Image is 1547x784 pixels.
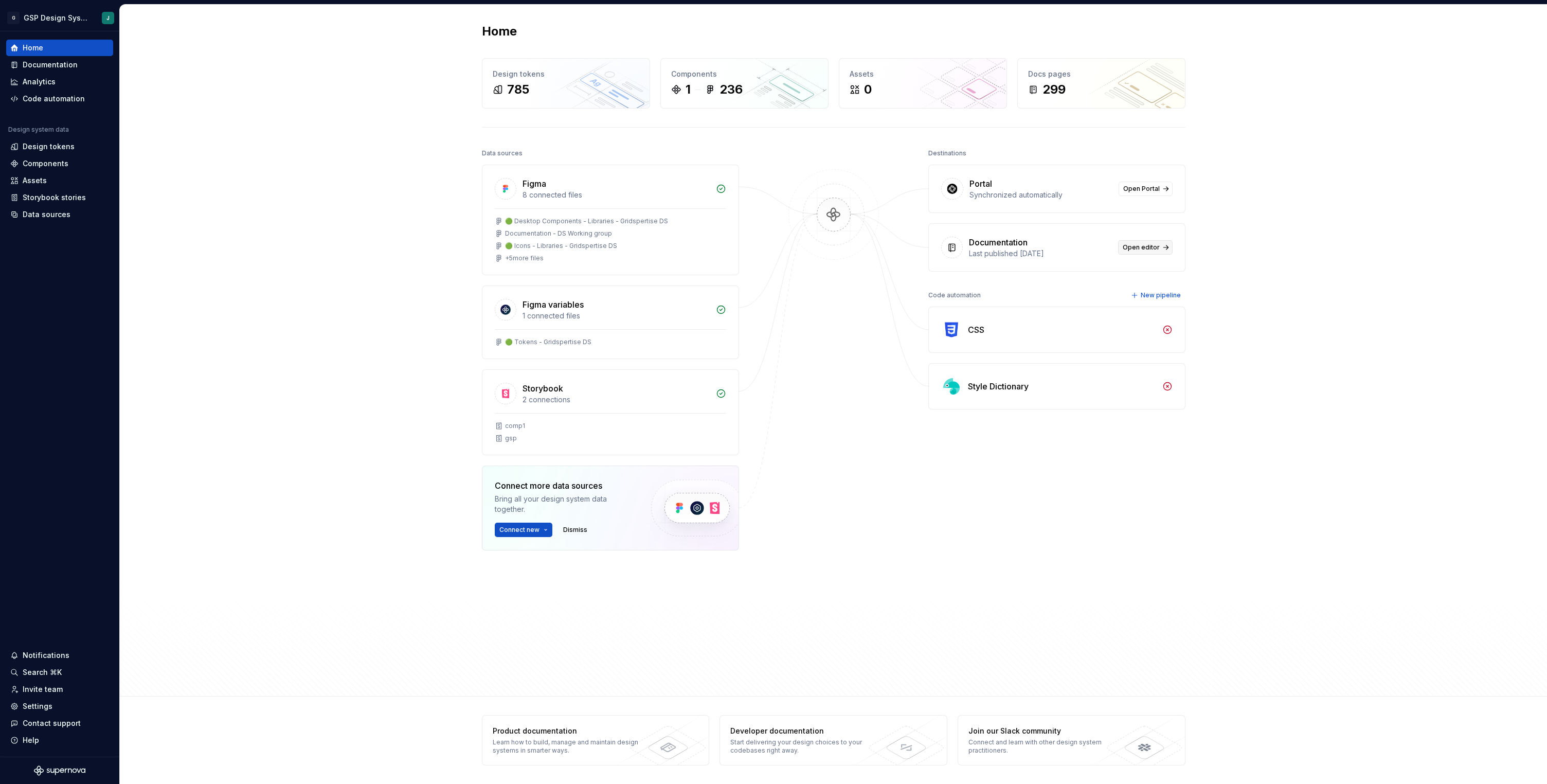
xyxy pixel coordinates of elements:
[559,523,592,537] button: Dismiss
[6,647,113,664] button: Notifications
[1141,291,1181,299] span: New pipeline
[505,434,517,442] div: gsp
[968,380,1029,393] div: Style Dictionary
[686,81,691,98] div: 1
[1017,58,1185,109] a: Docs pages299
[499,526,539,534] span: Connect new
[482,369,739,455] a: Storybook2 connectionscomp1gsp
[23,718,81,728] div: Contact support
[495,523,552,537] button: Connect new
[482,23,517,40] h2: Home
[2,7,117,29] button: GGSP Design SystemJ
[523,382,563,395] div: Storybook
[505,229,612,238] div: Documentation - DS Working group
[482,58,650,109] a: Design tokens785
[23,209,70,220] div: Data sources
[968,738,1118,755] div: Connect and learn with other design system practitioners.
[6,189,113,206] a: Storybook stories
[505,338,591,346] div: 🟢 Tokens - Gridspertise DS
[493,726,642,736] div: Product documentation
[1042,81,1066,98] div: 299
[523,298,584,311] div: Figma variables
[482,715,710,765] a: Product documentationLearn how to build, manage and maintain design systems in smarter ways.
[23,94,85,104] div: Code automation
[1123,185,1160,193] span: Open Portal
[505,217,668,225] div: 🟢 Desktop Components - Libraries - Gridspertise DS
[505,242,617,250] div: 🟢 Icons - Libraries - Gridspertise DS
[1028,69,1175,79] div: Docs pages
[106,14,110,22] div: J
[928,146,966,161] div: Destinations
[928,288,981,302] div: Code automation
[6,91,113,107] a: Code automation
[23,650,69,661] div: Notifications
[1128,288,1185,302] button: New pipeline
[730,738,880,755] div: Start delivering your design choices to your codebases right away.
[495,479,634,492] div: Connect more data sources
[23,60,78,70] div: Documentation
[1119,182,1173,196] a: Open Portal
[968,726,1118,736] div: Join our Slack community
[969,236,1028,248] div: Documentation
[719,81,743,98] div: 236
[563,526,587,534] span: Dismiss
[523,190,710,200] div: 8 connected files
[6,206,113,223] a: Data sources
[6,138,113,155] a: Design tokens
[23,175,47,186] div: Assets
[958,715,1185,765] a: Join our Slack communityConnect and learn with other design system practitioners.
[23,684,63,694] div: Invite team
[1118,240,1173,255] a: Open editor
[6,715,113,732] button: Contact support
[34,765,85,776] svg: Supernova Logo
[8,126,69,134] div: Design system data
[505,254,544,262] div: + 5 more files
[1123,243,1160,252] span: Open editor
[6,57,113,73] a: Documentation
[6,172,113,189] a: Assets
[523,177,546,190] div: Figma
[482,146,523,161] div: Data sources
[493,738,642,755] div: Learn how to build, manage and maintain design systems in smarter ways.
[7,12,20,24] div: G
[671,69,818,79] div: Components
[969,248,1112,259] div: Last published [DATE]
[23,43,43,53] div: Home
[6,74,113,90] a: Analytics
[523,311,710,321] div: 1 connected files
[24,13,89,23] div: GSP Design System
[23,77,56,87] div: Analytics
[505,422,525,430] div: comp1
[507,81,529,98] div: 785
[969,177,992,190] div: Portal
[523,395,710,405] div: 2 connections
[660,58,829,109] a: Components1236
[23,141,75,152] div: Design tokens
[495,494,634,514] div: Bring all your design system data together.
[864,81,872,98] div: 0
[6,40,113,56] a: Home
[23,735,39,745] div: Help
[482,165,739,275] a: Figma8 connected files🟢 Desktop Components - Libraries - Gridspertise DSDocumentation - DS Workin...
[493,69,639,79] div: Design tokens
[6,664,113,681] button: Search ⌘K
[839,58,1007,109] a: Assets0
[6,155,113,172] a: Components
[968,324,984,336] div: CSS
[6,698,113,715] a: Settings
[6,681,113,698] a: Invite team
[6,732,113,749] button: Help
[23,158,68,169] div: Components
[23,192,86,203] div: Storybook stories
[23,667,62,678] div: Search ⌘K
[719,715,947,765] a: Developer documentationStart delivering your design choices to your codebases right away.
[850,69,996,79] div: Assets
[969,190,1112,200] div: Synchronized automatically
[730,726,880,736] div: Developer documentation
[482,286,739,359] a: Figma variables1 connected files🟢 Tokens - Gridspertise DS
[23,701,52,711] div: Settings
